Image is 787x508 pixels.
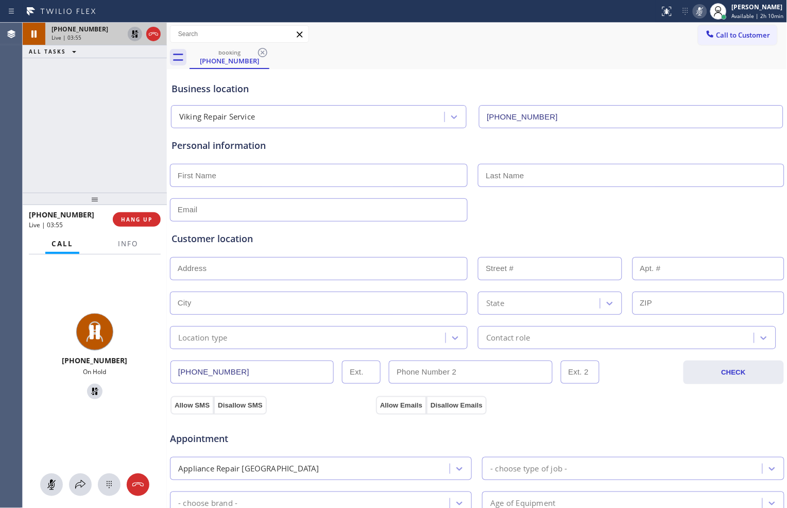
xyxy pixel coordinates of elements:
[172,139,783,153] div: Personal information
[170,292,468,315] input: City
[191,46,268,68] div: (425) 290-2997
[561,361,600,384] input: Ext. 2
[170,164,468,187] input: First Name
[113,212,161,227] button: HANG UP
[178,332,228,344] div: Location type
[62,355,128,365] span: [PHONE_NUMBER]
[732,3,784,11] div: [PERSON_NAME]
[478,257,622,280] input: Street #
[170,257,468,280] input: Address
[376,396,426,415] button: Allow Emails
[698,25,777,45] button: Call to Customer
[69,473,92,496] button: Open directory
[146,27,161,41] button: Hang up
[170,26,309,42] input: Search
[172,82,783,96] div: Business location
[179,111,255,123] div: Viking Repair Service
[426,396,487,415] button: Disallow Emails
[29,48,66,55] span: ALL TASKS
[128,27,142,41] button: Unhold Customer
[486,297,504,309] div: State
[23,45,87,58] button: ALL TASKS
[172,232,783,246] div: Customer location
[632,292,784,315] input: ZIP
[191,56,268,65] div: [PHONE_NUMBER]
[342,361,381,384] input: Ext.
[29,221,63,229] span: Live | 03:55
[112,234,144,254] button: Info
[214,396,267,415] button: Disallow SMS
[118,239,138,248] span: Info
[683,361,784,384] button: CHECK
[170,396,214,415] button: Allow SMS
[191,48,268,56] div: booking
[170,361,334,384] input: Phone Number
[29,210,94,219] span: [PHONE_NUMBER]
[632,257,784,280] input: Apt. #
[45,234,79,254] button: Call
[127,473,149,496] button: Hang up
[178,463,319,475] div: Appliance Repair [GEOGRAPHIC_DATA]
[170,432,373,446] span: Appointment
[52,25,108,33] span: [PHONE_NUMBER]
[478,164,784,187] input: Last Name
[121,216,152,223] span: HANG UP
[732,12,784,20] span: Available | 2h 10min
[490,463,567,475] div: - choose type of job -
[693,4,707,19] button: Mute
[486,332,530,344] div: Contact role
[83,367,107,376] span: On Hold
[52,239,73,248] span: Call
[479,105,783,128] input: Phone Number
[40,473,63,496] button: Mute
[98,473,121,496] button: Open dialpad
[87,384,102,399] button: Unhold Customer
[52,34,81,41] span: Live | 03:55
[716,30,771,40] span: Call to Customer
[389,361,552,384] input: Phone Number 2
[170,198,468,222] input: Email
